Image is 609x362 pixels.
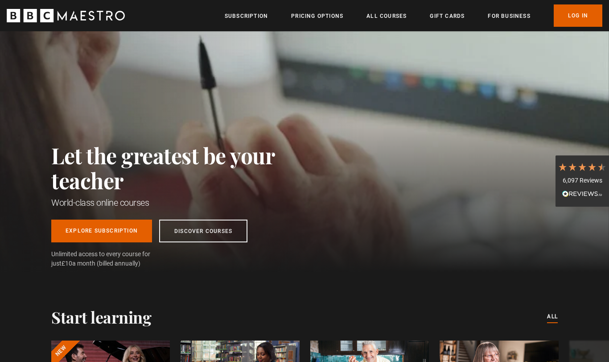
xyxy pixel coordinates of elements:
[558,189,607,200] div: Read All Reviews
[159,220,247,242] a: Discover Courses
[558,162,607,172] div: 4.7 Stars
[554,4,602,27] a: Log In
[7,9,125,22] svg: BBC Maestro
[366,12,407,21] a: All Courses
[558,176,607,185] div: 6,097 Reviews
[51,308,151,326] h2: Start learning
[51,196,314,209] h1: World-class online courses
[488,12,530,21] a: For business
[51,220,152,242] a: Explore Subscription
[291,12,343,21] a: Pricing Options
[562,191,602,197] img: REVIEWS.io
[430,12,465,21] a: Gift Cards
[556,155,609,207] div: 6,097 ReviewsRead All Reviews
[51,250,172,268] span: Unlimited access to every course for just a month (billed annually)
[51,143,314,193] h2: Let the greatest be your teacher
[547,312,558,322] a: All
[225,12,268,21] a: Subscription
[225,4,602,27] nav: Primary
[62,260,72,267] span: £10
